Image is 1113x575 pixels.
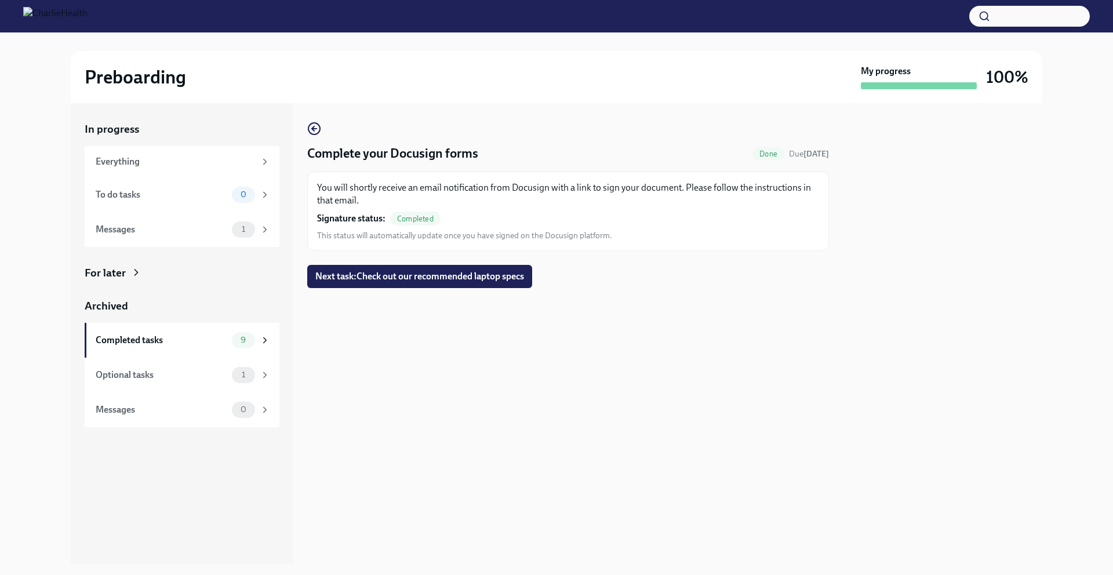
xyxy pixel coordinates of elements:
[85,212,279,247] a: Messages1
[986,67,1028,88] h3: 100%
[85,122,279,137] a: In progress
[315,271,524,282] span: Next task : Check out our recommended laptop specs
[235,225,252,234] span: 1
[96,155,255,168] div: Everything
[235,370,252,379] span: 1
[317,181,819,207] p: You will shortly receive an email notification from Docusign with a link to sign your document. P...
[803,149,829,159] strong: [DATE]
[752,150,784,158] span: Done
[317,230,612,241] span: This status will automatically update once you have signed on the Docusign platform.
[390,214,441,223] span: Completed
[789,148,829,159] span: August 8th, 2025 09:00
[96,334,227,347] div: Completed tasks
[789,149,829,159] span: Due
[234,405,253,414] span: 0
[85,323,279,358] a: Completed tasks9
[85,358,279,392] a: Optional tasks1
[85,146,279,177] a: Everything
[307,145,478,162] h4: Complete your Docusign forms
[85,65,186,89] h2: Preboarding
[96,369,227,381] div: Optional tasks
[96,223,227,236] div: Messages
[234,190,253,199] span: 0
[85,177,279,212] a: To do tasks0
[85,265,279,281] a: For later
[85,392,279,427] a: Messages0
[96,403,227,416] div: Messages
[307,265,532,288] button: Next task:Check out our recommended laptop specs
[234,336,253,344] span: 9
[96,188,227,201] div: To do tasks
[85,265,126,281] div: For later
[85,299,279,314] a: Archived
[861,65,911,78] strong: My progress
[23,7,88,26] img: CharlieHealth
[317,212,385,225] strong: Signature status:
